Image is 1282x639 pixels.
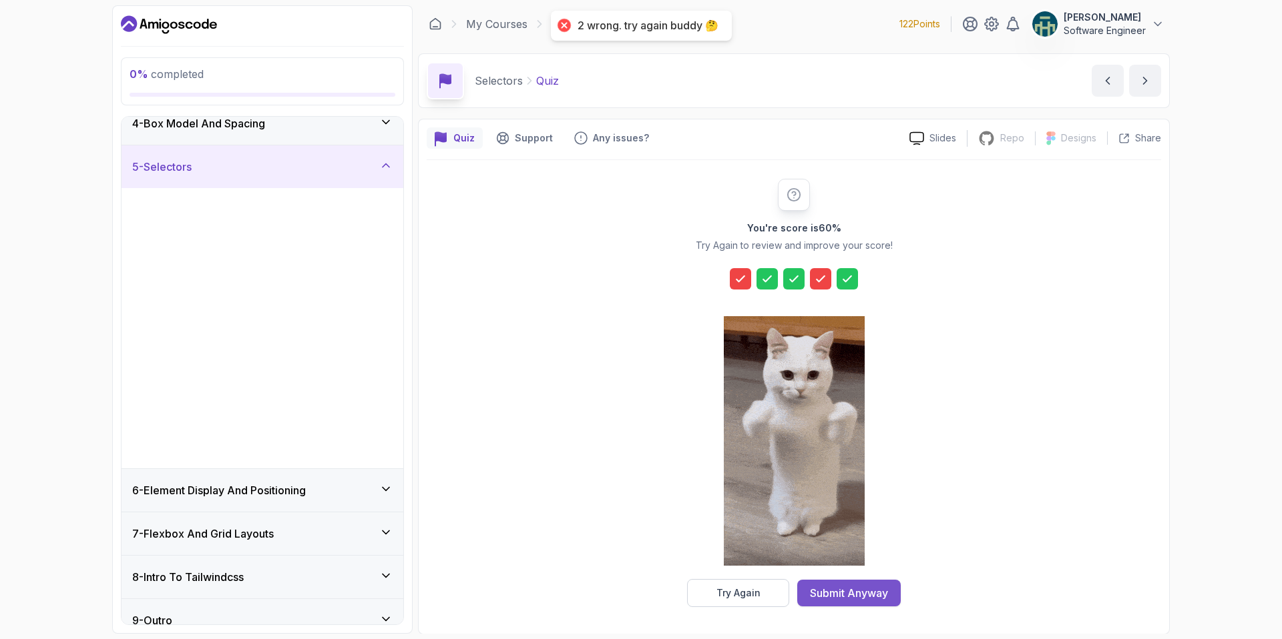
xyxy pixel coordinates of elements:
button: previous content [1092,65,1124,97]
button: Try Again [687,579,789,607]
p: Support [515,131,553,145]
h3: 7 - Flexbox And Grid Layouts [132,526,274,542]
button: Support button [488,127,561,149]
span: completed [130,67,204,81]
h3: 8 - Intro To Tailwindcss [132,569,244,585]
h2: You're score is 60 % [747,221,841,235]
p: Repo [1000,131,1024,145]
button: 7-Flexbox And Grid Layouts [122,512,403,555]
h3: 6 - Element Display And Positioning [132,482,306,498]
button: next content [1129,65,1161,97]
button: Submit Anyway [797,580,901,606]
p: Try Again to review and improve your score! [696,239,893,252]
p: Designs [1061,131,1096,145]
p: [PERSON_NAME] [1064,11,1146,24]
h3: 9 - Outro [132,612,172,628]
button: 8-Intro To Tailwindcss [122,556,403,598]
button: 6-Element Display And Positioning [122,469,403,512]
button: 4-Box Model And Spacing [122,102,403,145]
button: 5-Selectors [122,145,403,188]
h3: 4 - Box Model And Spacing [132,115,265,131]
a: Slides [899,131,967,145]
div: Submit Anyway [810,585,888,601]
div: Try Again [716,586,761,600]
a: My Courses [466,16,527,32]
h3: 5 - Selectors [132,159,192,175]
p: Quiz [536,73,559,89]
p: Slides [929,131,956,145]
p: Share [1135,131,1161,145]
img: cool-cat [724,316,865,566]
p: Quiz [453,131,475,145]
button: user profile image[PERSON_NAME]Software Engineer [1032,11,1164,37]
button: Share [1107,131,1161,145]
div: 2 wrong. try again buddy 🤔 [578,19,718,33]
p: Any issues? [593,131,649,145]
img: user profile image [1032,11,1058,37]
p: Software Engineer [1064,24,1146,37]
p: Selectors [475,73,523,89]
a: Dashboard [429,17,442,31]
span: 0 % [130,67,148,81]
button: quiz button [427,127,483,149]
button: Feedback button [566,127,657,149]
p: 122 Points [899,17,940,31]
a: Dashboard [121,14,217,35]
